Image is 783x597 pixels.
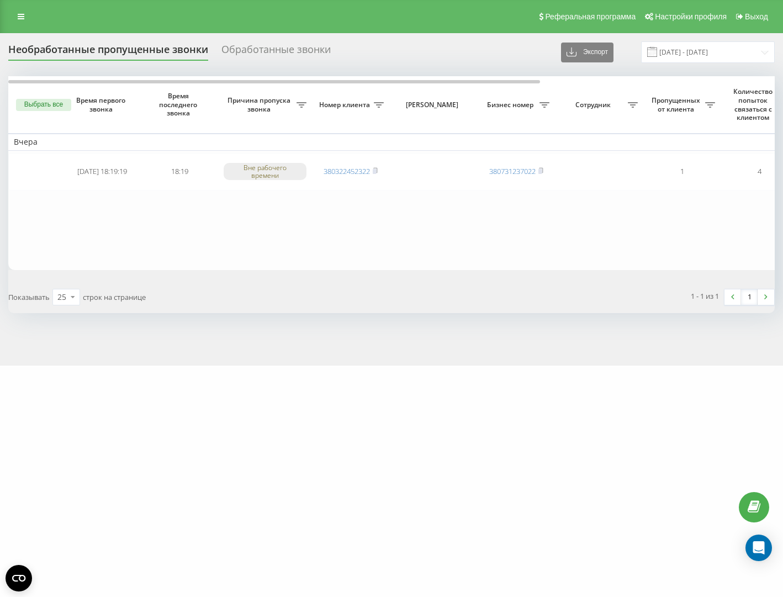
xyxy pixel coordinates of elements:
td: 1 [643,153,721,191]
span: Показывать [8,292,50,302]
span: Причина пропуска звонка [224,96,297,113]
td: 18:19 [141,153,218,191]
span: Пропущенных от клиента [649,96,705,113]
span: Выход [745,12,768,21]
span: Настройки профиля [655,12,727,21]
a: 1 [741,289,758,305]
div: 1 - 1 из 1 [691,290,719,302]
div: Обработанные звонки [221,44,331,61]
span: Время первого звонка [72,96,132,113]
div: Вне рабочего времени [224,163,306,179]
span: Сотрудник [560,101,628,109]
div: 25 [57,292,66,303]
a: 380322452322 [324,166,370,176]
td: [DATE] 18:19:19 [64,153,141,191]
a: 380731237022 [489,166,536,176]
button: Open CMP widget [6,565,32,591]
div: Необработанные пропущенные звонки [8,44,208,61]
span: Бизнес номер [483,101,539,109]
button: Выбрать все [16,99,71,111]
span: Реферальная программа [545,12,636,21]
span: строк на странице [83,292,146,302]
button: Экспорт [561,43,613,62]
span: Номер клиента [318,101,374,109]
span: Количество попыток связаться с клиентом [726,87,782,121]
span: Время последнего звонка [150,92,209,118]
div: Open Intercom Messenger [745,535,772,561]
span: [PERSON_NAME] [399,101,468,109]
